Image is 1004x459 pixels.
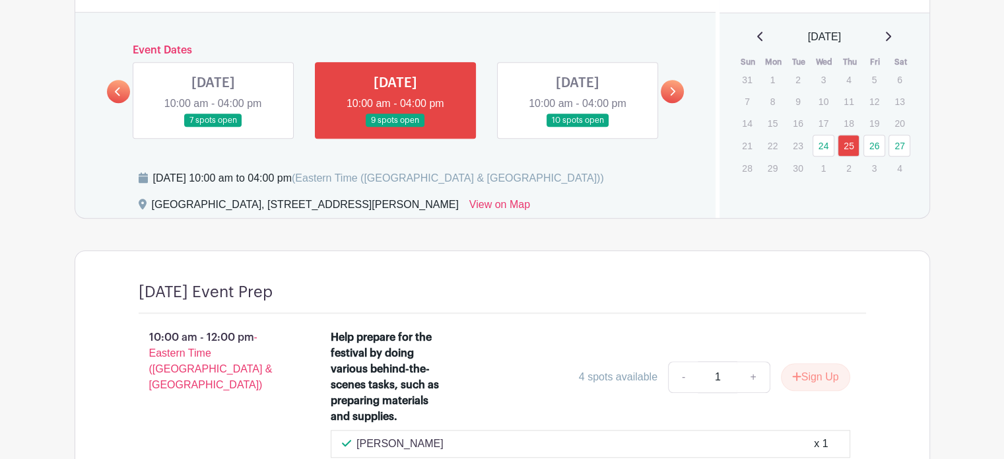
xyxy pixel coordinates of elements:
[787,158,809,178] p: 30
[469,197,530,218] a: View on Map
[813,113,834,133] p: 17
[813,135,834,157] a: 24
[761,55,787,69] th: Mon
[838,91,859,112] p: 11
[888,91,910,112] p: 13
[737,361,770,393] a: +
[888,135,910,157] a: 27
[331,330,445,425] div: Help prepare for the festival by doing various behind-the-scenes tasks, such as preparing materia...
[762,91,784,112] p: 8
[812,55,838,69] th: Wed
[149,332,273,390] span: - Eastern Time ([GEOGRAPHIC_DATA] & [GEOGRAPHIC_DATA])
[735,55,761,69] th: Sun
[787,91,809,112] p: 9
[838,69,859,90] p: 4
[781,363,850,391] button: Sign Up
[762,69,784,90] p: 1
[736,135,758,156] p: 21
[813,91,834,112] p: 10
[837,55,863,69] th: Thu
[888,55,914,69] th: Sat
[117,324,310,398] p: 10:00 am - 12:00 pm
[863,55,888,69] th: Fri
[579,369,657,385] div: 4 spots available
[736,113,758,133] p: 14
[888,113,910,133] p: 20
[139,283,273,302] h4: [DATE] Event Prep
[808,29,841,45] span: [DATE]
[888,69,910,90] p: 6
[838,113,859,133] p: 18
[736,91,758,112] p: 7
[813,158,834,178] p: 1
[152,197,459,218] div: [GEOGRAPHIC_DATA], [STREET_ADDRESS][PERSON_NAME]
[292,172,604,184] span: (Eastern Time ([GEOGRAPHIC_DATA] & [GEOGRAPHIC_DATA]))
[863,113,885,133] p: 19
[813,69,834,90] p: 3
[153,170,604,186] div: [DATE] 10:00 am to 04:00 pm
[863,91,885,112] p: 12
[762,135,784,156] p: 22
[786,55,812,69] th: Tue
[888,158,910,178] p: 4
[838,135,859,157] a: 25
[814,436,828,452] div: x 1
[787,135,809,156] p: 23
[356,436,444,452] p: [PERSON_NAME]
[787,69,809,90] p: 2
[863,158,885,178] p: 3
[736,158,758,178] p: 28
[762,113,784,133] p: 15
[863,135,885,157] a: 26
[736,69,758,90] p: 31
[668,361,698,393] a: -
[863,69,885,90] p: 5
[787,113,809,133] p: 16
[838,158,859,178] p: 2
[762,158,784,178] p: 29
[130,44,661,57] h6: Event Dates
